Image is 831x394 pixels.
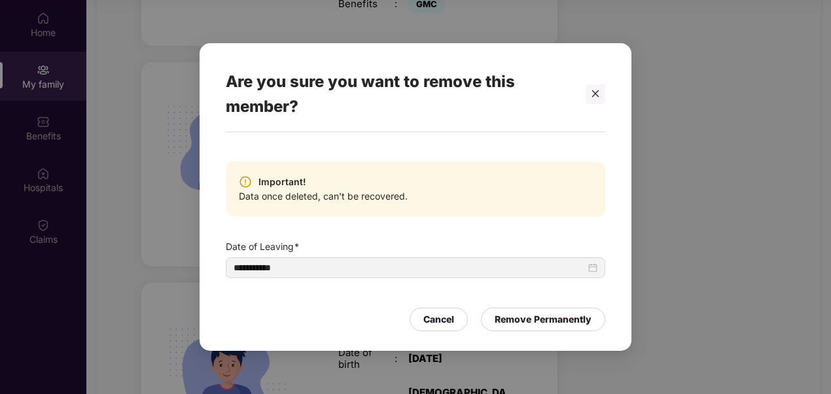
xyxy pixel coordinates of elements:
[239,189,408,204] span: Data once deleted, can't be recovered.
[252,175,306,189] span: Important!
[226,240,605,254] span: Date of Leaving*
[239,175,252,188] img: svg+xml;base64,PHN2ZyBpZD0iV2FybmluZ18tXzIweDIwIiBkYXRhLW5hbWU9Ildhcm5pbmcgLSAyMHgyMCIgeG1sbnM9Im...
[423,312,454,327] div: Cancel
[591,89,600,98] span: close
[495,312,592,327] div: Remove Permanently
[226,56,574,132] div: Are you sure you want to remove this member?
